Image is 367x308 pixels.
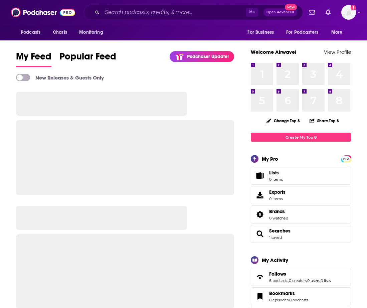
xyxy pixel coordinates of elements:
span: Podcasts [21,28,40,37]
a: 0 users [307,278,320,283]
a: 0 creators [289,278,307,283]
a: Brands [269,208,288,214]
a: Searches [253,229,266,239]
button: open menu [16,26,49,39]
div: My Pro [262,156,278,162]
span: More [331,28,343,37]
button: open menu [282,26,328,39]
span: Exports [269,189,286,195]
span: Lists [253,171,266,180]
span: ⌘ K [246,8,258,17]
span: Monitoring [79,28,103,37]
button: open menu [327,26,351,39]
a: My Feed [16,51,51,67]
span: , [288,278,289,283]
a: Popular Feed [59,51,116,67]
span: Brands [251,205,351,223]
a: Bookmarks [269,290,308,296]
span: Popular Feed [59,51,116,66]
span: For Podcasters [286,28,318,37]
a: Show notifications dropdown [306,7,318,18]
button: open menu [243,26,282,39]
button: Open AdvancedNew [263,8,297,16]
p: Podchaser Update! [187,54,229,59]
a: Show notifications dropdown [323,7,333,18]
a: Charts [48,26,71,39]
a: 1 saved [269,235,282,240]
a: 0 episodes [269,298,289,302]
button: Change Top 8 [262,117,304,125]
button: Show profile menu [341,5,356,20]
a: 6 podcasts [269,278,288,283]
span: Lists [269,170,279,176]
img: User Profile [341,5,356,20]
span: Bookmarks [251,287,351,305]
a: 0 lists [321,278,331,283]
a: Welcome Airwave! [251,49,297,55]
button: open menu [74,26,112,39]
div: My Activity [262,257,288,263]
span: Exports [253,190,266,200]
a: 0 watched [269,216,288,220]
a: View Profile [324,49,351,55]
span: Lists [269,170,283,176]
a: Exports [251,186,351,204]
img: Podchaser - Follow, Share and Rate Podcasts [11,6,75,19]
button: Share Top 8 [309,114,339,127]
span: New [285,4,297,10]
span: Bookmarks [269,290,295,296]
span: Brands [269,208,285,214]
span: My Feed [16,51,51,66]
span: Open Advanced [266,11,294,14]
a: 0 podcasts [289,298,308,302]
span: Charts [53,28,67,37]
a: Brands [253,210,266,219]
a: Lists [251,167,351,185]
a: PRO [342,156,350,161]
a: Create My Top 8 [251,133,351,142]
a: Follows [269,271,331,277]
span: Logged in as AirwaveMedia [341,5,356,20]
span: 0 items [269,196,286,201]
input: Search podcasts, credits, & more... [102,7,246,18]
svg: Add a profile image [351,5,356,10]
a: Searches [269,228,291,234]
div: Search podcasts, credits, & more... [84,5,303,20]
span: Follows [269,271,286,277]
span: , [320,278,321,283]
a: Bookmarks [253,292,266,301]
span: Follows [251,268,351,286]
span: 0 items [269,177,283,182]
span: Searches [251,225,351,243]
a: Follows [253,272,266,282]
a: New Releases & Guests Only [16,74,104,81]
span: For Business [247,28,274,37]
